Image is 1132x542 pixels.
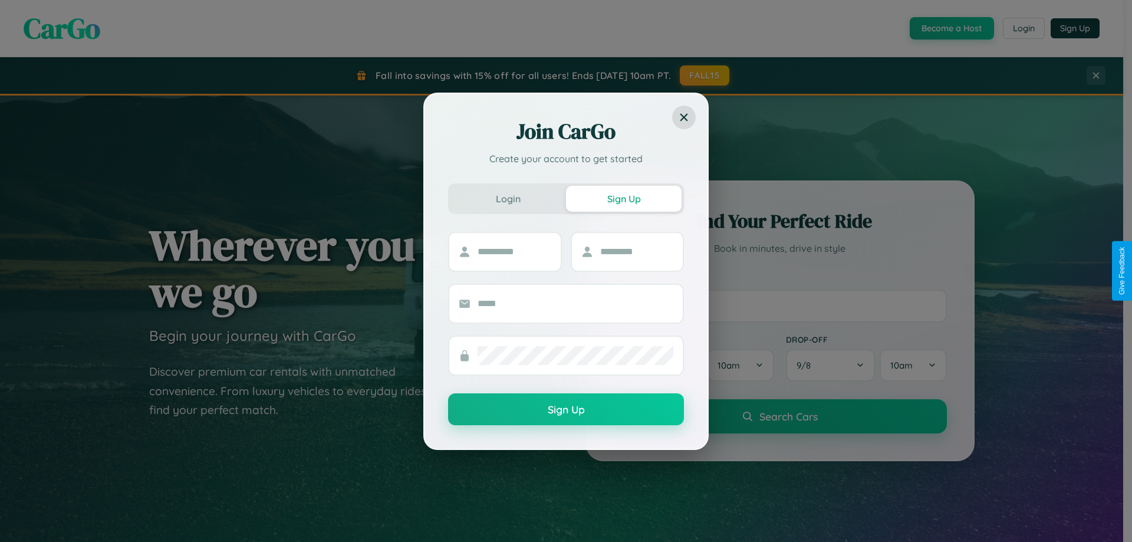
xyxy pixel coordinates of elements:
button: Sign Up [566,186,682,212]
p: Create your account to get started [448,152,684,166]
h2: Join CarGo [448,117,684,146]
button: Login [450,186,566,212]
button: Sign Up [448,393,684,425]
div: Give Feedback [1118,247,1126,295]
